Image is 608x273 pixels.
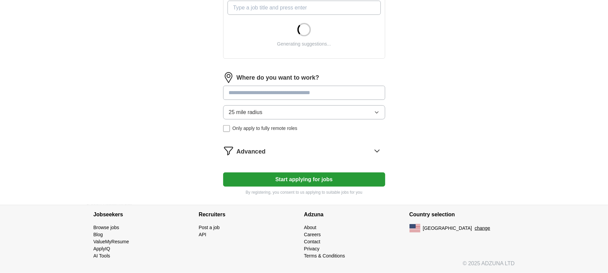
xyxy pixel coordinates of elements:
a: AI Tools [94,253,110,258]
a: Terms & Conditions [304,253,345,258]
img: filter [223,145,234,156]
a: Contact [304,239,320,244]
span: [GEOGRAPHIC_DATA] [423,225,472,232]
img: US flag [409,224,420,232]
button: Start applying for jobs [223,172,385,187]
a: Privacy [304,246,320,251]
h4: Country selection [409,205,515,224]
a: Post a job [199,225,220,230]
a: Browse jobs [94,225,119,230]
input: Only apply to fully remote roles [223,125,230,132]
img: location.png [223,72,234,83]
input: Type a job title and press enter [228,1,381,15]
p: By registering, you consent to us applying to suitable jobs for you [223,189,385,195]
a: ApplyIQ [94,246,110,251]
a: Blog [94,232,103,237]
button: change [475,225,490,232]
button: 25 mile radius [223,105,385,119]
span: 25 mile radius [229,108,263,116]
a: Careers [304,232,321,237]
span: Only apply to fully remote roles [233,125,297,132]
a: ValueMyResume [94,239,129,244]
span: Advanced [237,147,266,156]
label: Where do you want to work? [237,73,319,82]
a: API [199,232,207,237]
a: About [304,225,317,230]
div: © 2025 ADZUNA LTD [88,260,520,273]
div: Generating suggestions... [277,40,331,48]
